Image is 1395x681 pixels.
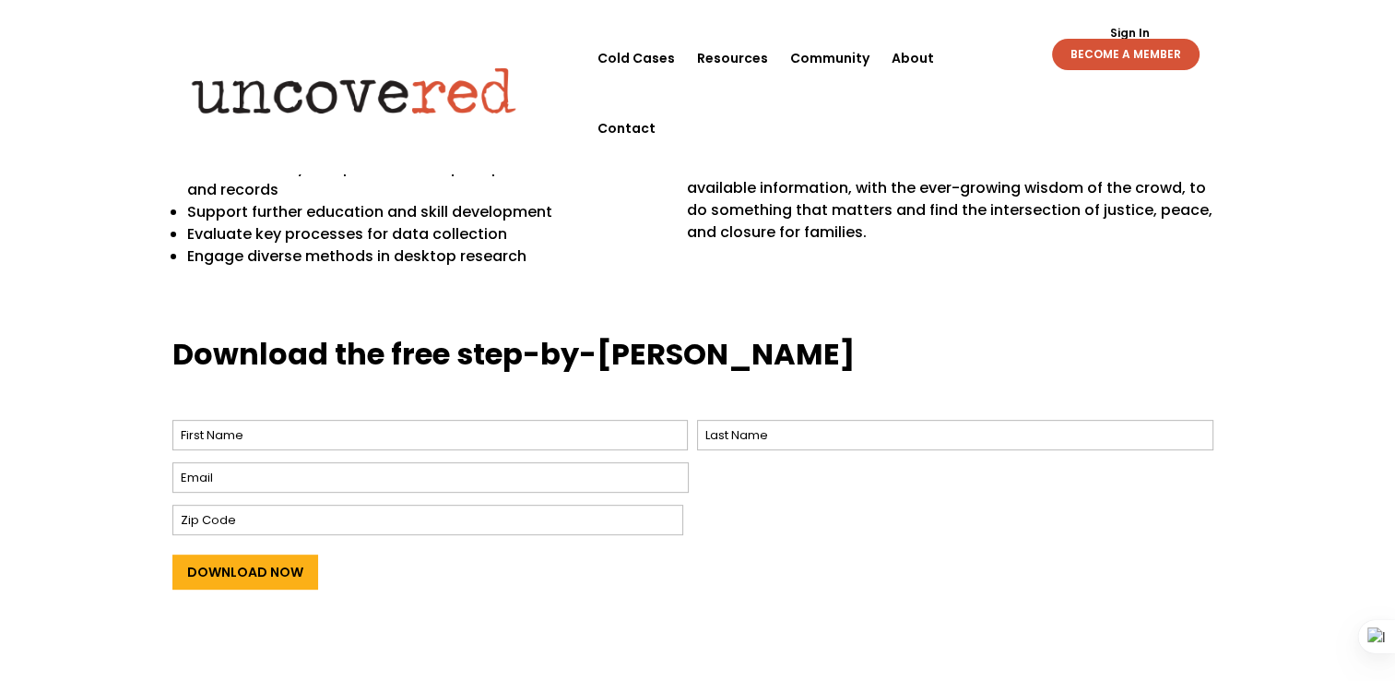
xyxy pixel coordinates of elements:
[172,420,689,450] input: First Name
[697,420,1213,450] input: Last Name
[597,93,656,163] a: Contact
[790,23,869,93] a: Community
[172,505,683,535] input: Zip Code
[187,157,661,201] p: Understand key components to request public information and records
[597,23,675,93] a: Cold Cases
[172,462,689,493] input: Email
[1052,39,1200,70] a: BECOME A MEMBER
[1099,28,1159,39] a: Sign In
[892,23,934,93] a: About
[172,555,318,590] input: Download Now
[187,223,661,245] p: Evaluate key processes for data collection
[176,54,531,126] img: Uncovered logo
[687,133,1212,243] span: The guide also comes with workspace so you can map out your next case and prepare for the launch ...
[172,334,1224,385] h3: Download the free step-by-[PERSON_NAME]
[187,245,661,268] p: Engage diverse methods in desktop research
[187,201,661,223] p: Support further education and skill development
[697,23,768,93] a: Resources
